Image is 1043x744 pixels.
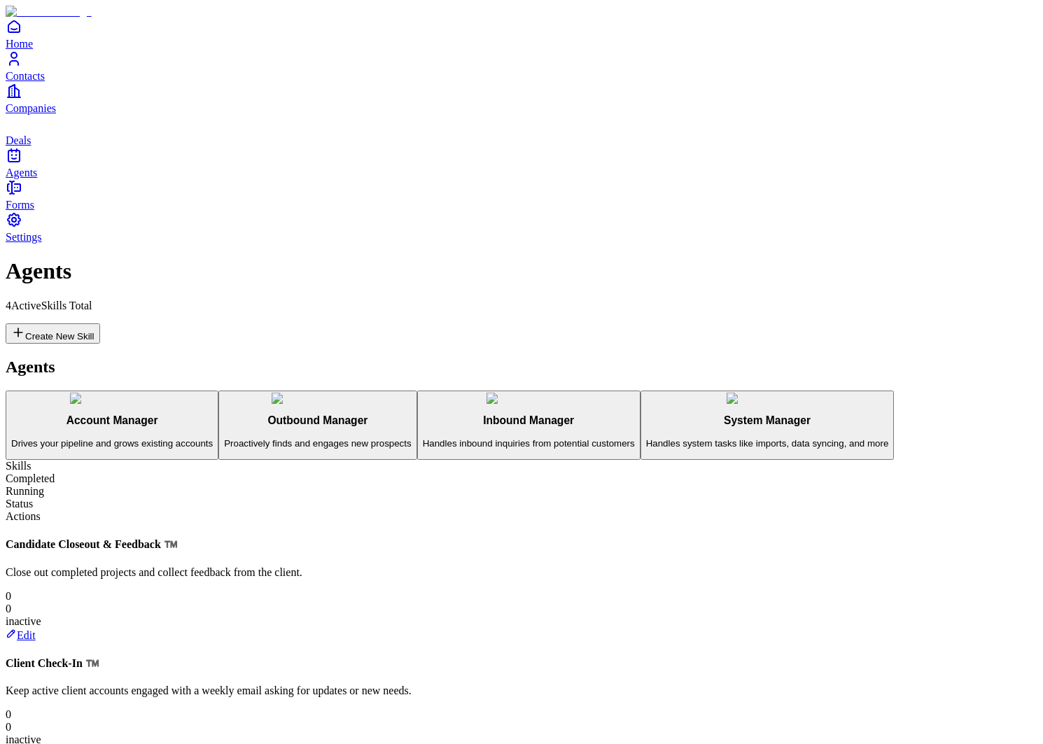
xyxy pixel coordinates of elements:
[272,393,363,404] img: Outbound Manager
[6,102,56,114] span: Companies
[423,414,635,427] h3: Inbound Manager
[640,391,895,461] button: System ManagerSystem ManagerHandles system tasks like imports, data syncing, and more
[6,485,1037,498] div: Running
[6,199,34,211] span: Forms
[224,414,411,427] h3: Outbound Manager
[6,498,1037,510] div: Status
[218,391,416,461] button: Outbound ManagerOutbound ManagerProactively finds and engages new prospects
[6,147,1037,178] a: Agents
[646,414,889,427] h3: System Manager
[6,179,1037,211] a: Forms
[646,438,889,449] p: Handles system tasks like imports, data syncing, and more
[6,566,1037,579] p: Close out completed projects and collect feedback from the client.
[417,391,640,461] button: Inbound ManagerInbound ManagerHandles inbound inquiries from potential customers
[6,6,92,18] img: Item Brain Logo
[6,211,1037,243] a: Settings
[727,393,808,404] img: System Manager
[6,70,45,82] span: Contacts
[6,472,1037,485] div: Completed
[6,50,1037,82] a: Contacts
[6,258,1037,284] h1: Agents
[6,708,1037,721] div: 0
[6,460,1037,472] div: Skills
[6,590,1037,603] div: 0
[6,615,41,627] span: inactive
[6,603,1037,615] div: 0
[6,115,1037,146] a: deals
[6,18,1037,50] a: Home
[6,167,37,178] span: Agents
[6,38,33,50] span: Home
[6,629,36,641] a: Edit
[6,657,1037,670] h4: Client Check-In ™️
[6,323,100,344] button: Create New Skill
[6,231,42,243] span: Settings
[6,721,1037,734] div: 0
[486,393,570,404] img: Inbound Manager
[6,134,31,146] span: Deals
[6,83,1037,114] a: Companies
[11,438,213,449] p: Drives your pipeline and grows existing accounts
[423,438,635,449] p: Handles inbound inquiries from potential customers
[6,358,1037,377] h2: Agents
[6,538,1037,551] h4: Candidate Closeout & Feedback ™️
[6,685,1037,697] p: Keep active client accounts engaged with a weekly email asking for updates or new needs.
[224,438,411,449] p: Proactively finds and engages new prospects
[6,300,1037,312] p: 4 Active Skills Total
[6,391,218,461] button: Account ManagerAccount ManagerDrives your pipeline and grows existing accounts
[70,393,154,404] img: Account Manager
[6,510,1037,523] div: Actions
[11,414,213,427] h3: Account Manager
